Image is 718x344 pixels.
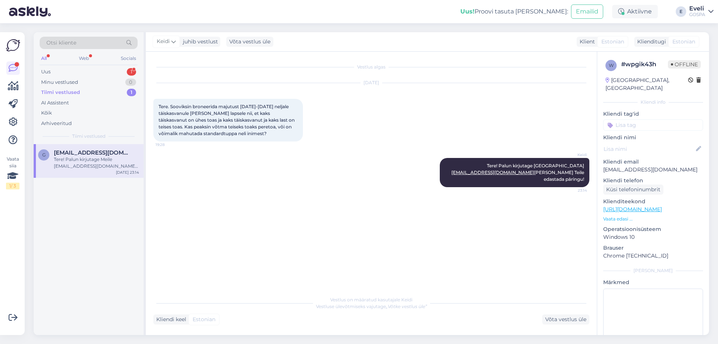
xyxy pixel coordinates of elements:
div: Kliendi info [603,99,703,106]
p: Kliendi telefon [603,177,703,185]
p: Windows 10 [603,233,703,241]
div: Tiimi vestlused [41,89,80,96]
span: Keidi [157,37,170,46]
div: juhib vestlust [180,38,218,46]
span: Keidi [559,152,587,158]
span: g [42,152,46,158]
span: Estonian [672,38,695,46]
span: gailetamme@gmail.com [54,149,132,156]
span: 19:28 [156,142,184,147]
p: Märkmed [603,278,703,286]
div: Socials [119,54,138,63]
span: Vestlus on määratud kasutajale Keidi [330,297,412,302]
p: [EMAIL_ADDRESS][DOMAIN_NAME] [603,166,703,174]
div: Web [77,54,90,63]
div: Tere! Palun kirjutage Meile [EMAIL_ADDRESS][DOMAIN_NAME] [PERSON_NAME] Teile edastada päringu! [54,156,139,170]
span: Estonian [193,316,215,323]
input: Lisa nimi [604,145,694,153]
div: Arhiveeritud [41,120,72,127]
div: # wpgik43h [621,60,668,69]
div: Proovi tasuta [PERSON_NAME]: [460,7,568,16]
div: AI Assistent [41,99,69,107]
div: Küsi telefoninumbrit [603,185,663,195]
div: Kõik [41,109,52,117]
div: Kliendi keel [153,316,186,323]
div: [DATE] 23:14 [116,170,139,175]
div: Võta vestlus üle [226,37,273,47]
div: All [40,54,48,63]
p: Chrome [TECHNICAL_ID] [603,252,703,260]
p: Klienditeekond [603,198,703,206]
input: Lisa tag [603,119,703,131]
div: Vestlus algas [153,64,589,70]
div: Klienditugi [634,38,666,46]
div: 0 [125,79,136,86]
p: Kliendi tag'id [603,110,703,118]
div: [GEOGRAPHIC_DATA], [GEOGRAPHIC_DATA] [605,76,688,92]
div: 1 / 3 [6,183,19,189]
p: Vaata edasi ... [603,216,703,222]
div: [DATE] [153,79,589,86]
span: Estonian [601,38,624,46]
b: Uus! [460,8,475,15]
div: E [676,6,686,17]
p: Kliendi email [603,158,703,166]
i: „Võtke vestlus üle” [386,304,427,309]
span: Tere! Palun kirjutage [GEOGRAPHIC_DATA] [PERSON_NAME] Teile edastada päringu! [451,163,585,182]
div: Minu vestlused [41,79,78,86]
span: 23:14 [559,188,587,193]
p: Kliendi nimi [603,134,703,141]
div: Aktiivne [612,5,658,18]
img: Askly Logo [6,38,20,52]
div: 1 [127,89,136,96]
p: Operatsioonisüsteem [603,225,703,233]
div: Eveli [689,6,705,12]
div: [PERSON_NAME] [603,267,703,274]
div: 1 [127,68,136,76]
p: Brauser [603,244,703,252]
span: Otsi kliente [46,39,76,47]
div: Vaata siia [6,156,19,189]
span: Offline [668,60,701,69]
a: [URL][DOMAIN_NAME] [603,206,662,213]
a: [EMAIL_ADDRESS][DOMAIN_NAME] [451,170,534,175]
a: EveliGOSPA [689,6,714,18]
div: Uus [41,68,50,76]
span: Vestluse ülevõtmiseks vajutage [316,304,427,309]
span: Tere. Sooviksin broneerida majutust [DATE]-[DATE] neljale täiskasvanule [PERSON_NAME] lapsele nii... [159,104,296,136]
button: Emailid [571,4,603,19]
div: Võta vestlus üle [542,314,589,325]
div: GOSPA [689,12,705,18]
span: Tiimi vestlused [72,133,105,140]
span: w [609,63,614,68]
div: Klient [577,38,595,46]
